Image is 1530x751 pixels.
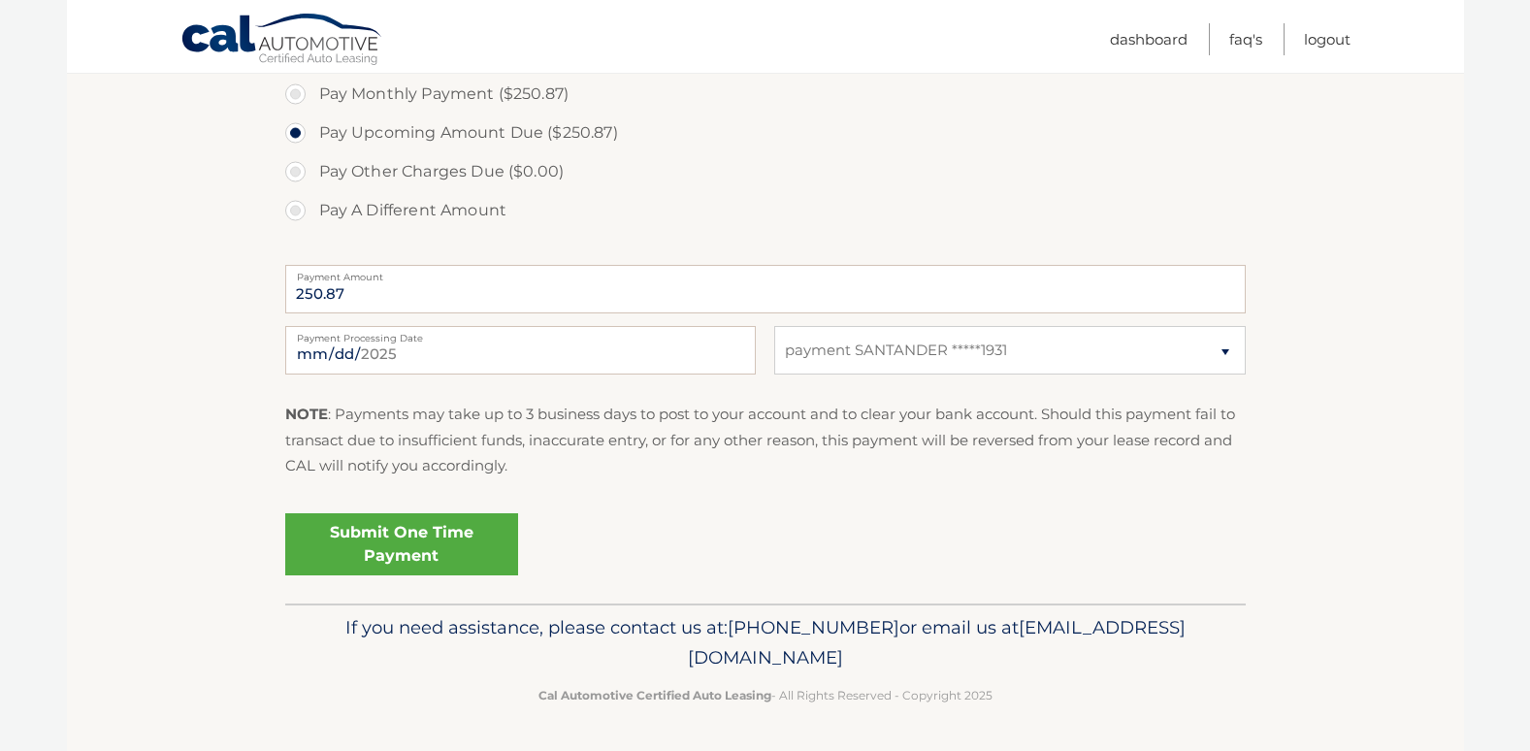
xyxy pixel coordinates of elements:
[285,191,1246,230] label: Pay A Different Amount
[285,152,1246,191] label: Pay Other Charges Due ($0.00)
[1229,23,1262,55] a: FAQ's
[285,513,518,575] a: Submit One Time Payment
[285,326,756,375] input: Payment Date
[285,402,1246,478] p: : Payments may take up to 3 business days to post to your account and to clear your bank account....
[538,688,771,702] strong: Cal Automotive Certified Auto Leasing
[285,265,1246,313] input: Payment Amount
[285,326,756,342] label: Payment Processing Date
[298,612,1233,674] p: If you need assistance, please contact us at: or email us at
[728,616,899,638] span: [PHONE_NUMBER]
[285,265,1246,280] label: Payment Amount
[285,405,328,423] strong: NOTE
[285,75,1246,114] label: Pay Monthly Payment ($250.87)
[180,13,384,69] a: Cal Automotive
[1304,23,1351,55] a: Logout
[285,114,1246,152] label: Pay Upcoming Amount Due ($250.87)
[1110,23,1188,55] a: Dashboard
[298,685,1233,705] p: - All Rights Reserved - Copyright 2025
